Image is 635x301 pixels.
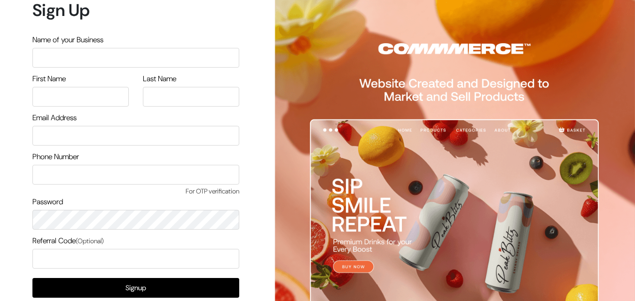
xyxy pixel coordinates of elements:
span: (Optional) [76,237,104,245]
span: For OTP verification [32,186,239,196]
label: Email Address [32,112,77,123]
label: Last Name [143,73,176,85]
label: Password [32,196,63,208]
button: Signup [32,278,239,298]
label: Phone Number [32,151,79,162]
label: Name of your Business [32,34,103,46]
label: Referral Code [32,235,104,247]
label: First Name [32,73,66,85]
